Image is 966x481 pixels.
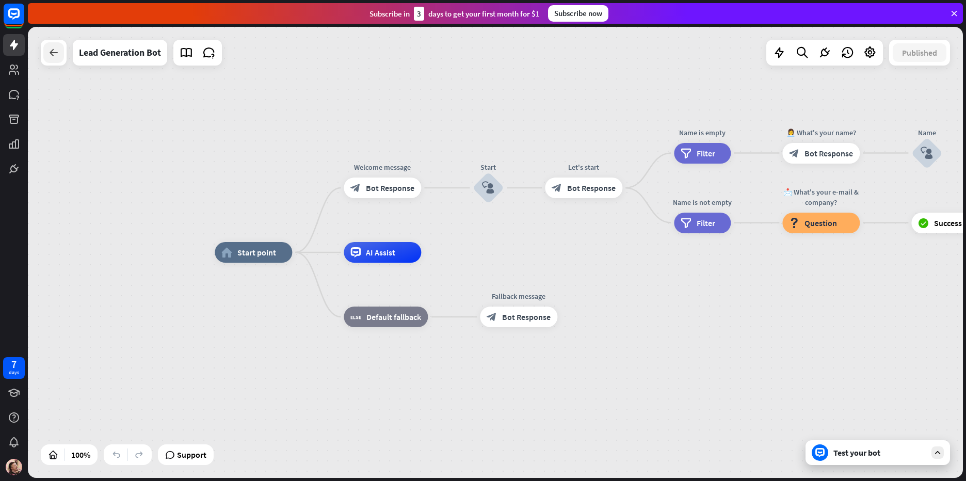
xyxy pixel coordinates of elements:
[697,148,715,158] span: Filter
[487,312,497,322] i: block_bot_response
[833,447,926,458] div: Test your bot
[502,312,551,322] span: Bot Response
[789,148,799,158] i: block_bot_response
[893,43,946,62] button: Published
[804,218,837,228] span: Question
[336,162,429,172] div: Welcome message
[681,148,691,158] i: filter
[366,183,414,193] span: Bot Response
[177,446,206,463] span: Support
[775,187,867,207] div: 📩 What's your e-mail & company?
[8,4,39,35] button: Open LiveChat chat widget
[918,218,929,228] i: block_success
[552,183,562,193] i: block_bot_response
[775,127,867,138] div: 👩‍💼 What's your name?
[11,360,17,369] div: 7
[567,183,616,193] span: Bot Response
[369,7,540,21] div: Subscribe in days to get your first month for $1
[237,247,276,258] span: Start point
[457,162,519,172] div: Start
[366,312,421,322] span: Default fallback
[472,291,565,301] div: Fallback message
[3,357,25,379] a: 7 days
[68,446,93,463] div: 100%
[789,218,799,228] i: block_question
[697,218,715,228] span: Filter
[934,218,962,228] span: Success
[9,369,19,376] div: days
[666,197,738,207] div: Name is not empty
[681,218,691,228] i: filter
[548,5,608,22] div: Subscribe now
[221,247,232,258] i: home_2
[79,40,161,66] div: Lead Generation Bot
[350,183,361,193] i: block_bot_response
[921,147,933,159] i: block_user_input
[896,127,958,138] div: Name
[804,148,853,158] span: Bot Response
[666,127,738,138] div: Name is empty
[366,247,395,258] span: AI Assist
[482,182,494,194] i: block_user_input
[350,312,361,322] i: block_fallback
[537,162,630,172] div: Let's start
[414,7,424,21] div: 3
